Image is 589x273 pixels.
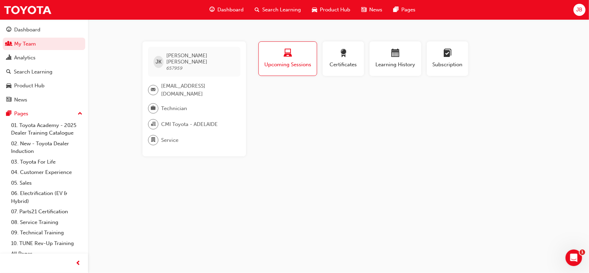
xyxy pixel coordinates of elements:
[151,120,156,129] span: organisation-icon
[566,250,582,266] iframe: Intercom live chat
[262,6,301,14] span: Search Learning
[375,61,416,69] span: Learning History
[217,6,244,14] span: Dashboard
[8,178,85,188] a: 05. Sales
[6,55,11,61] span: chart-icon
[3,38,85,50] a: My Team
[3,94,85,106] a: News
[388,3,421,17] a: pages-iconPages
[6,69,11,75] span: search-icon
[3,51,85,64] a: Analytics
[3,79,85,92] a: Product Hub
[393,6,399,14] span: pages-icon
[14,26,40,34] div: Dashboard
[6,111,11,117] span: pages-icon
[14,82,45,90] div: Product Hub
[161,105,187,113] span: Technician
[78,109,82,118] span: up-icon
[6,83,11,89] span: car-icon
[166,65,183,71] span: 657959
[161,82,235,98] span: [EMAIL_ADDRESS][DOMAIN_NAME]
[204,3,249,17] a: guage-iconDashboard
[8,138,85,157] a: 02. New - Toyota Dealer Induction
[6,27,11,33] span: guage-icon
[3,2,52,18] img: Trak
[209,6,215,14] span: guage-icon
[264,61,312,69] span: Upcoming Sessions
[8,167,85,178] a: 04. Customer Experience
[14,54,36,62] div: Analytics
[8,227,85,238] a: 09. Technical Training
[312,6,317,14] span: car-icon
[8,120,85,138] a: 01. Toyota Academy - 2025 Dealer Training Catalogue
[3,66,85,78] a: Search Learning
[151,104,156,113] span: briefcase-icon
[339,49,347,58] span: award-icon
[576,6,582,14] span: JB
[6,41,11,47] span: people-icon
[14,96,27,104] div: News
[3,107,85,120] button: Pages
[8,206,85,217] a: 07. Parts21 Certification
[432,61,463,69] span: Subscription
[328,61,359,69] span: Certificates
[8,217,85,228] a: 08. Service Training
[8,188,85,206] a: 06. Electrification (EV & Hybrid)
[249,3,306,17] a: search-iconSearch Learning
[580,250,585,255] span: 1
[14,68,52,76] div: Search Learning
[320,6,350,14] span: Product Hub
[166,52,235,65] span: [PERSON_NAME] [PERSON_NAME]
[161,136,178,144] span: Service
[255,6,259,14] span: search-icon
[151,136,156,145] span: department-icon
[8,238,85,249] a: 10. TUNE Rev-Up Training
[161,120,218,128] span: CMI Toyota - ADELAIDE
[8,248,85,259] a: All Pages
[3,22,85,107] button: DashboardMy TeamAnalyticsSearch LearningProduct HubNews
[573,4,586,16] button: JB
[356,3,388,17] a: news-iconNews
[361,6,366,14] span: news-icon
[443,49,452,58] span: learningplan-icon
[258,41,317,76] button: Upcoming Sessions
[8,157,85,167] a: 03. Toyota For Life
[391,49,400,58] span: calendar-icon
[76,259,81,268] span: prev-icon
[156,58,161,66] span: JK
[427,41,468,76] button: Subscription
[370,41,421,76] button: Learning History
[401,6,415,14] span: Pages
[151,86,156,95] span: email-icon
[14,110,28,118] div: Pages
[6,97,11,103] span: news-icon
[306,3,356,17] a: car-iconProduct Hub
[284,49,292,58] span: laptop-icon
[323,41,364,76] button: Certificates
[3,23,85,36] a: Dashboard
[369,6,382,14] span: News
